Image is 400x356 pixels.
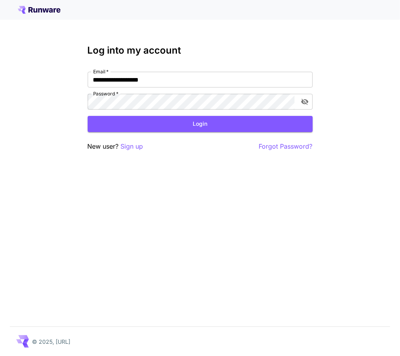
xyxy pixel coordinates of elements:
button: Sign up [121,142,143,151]
button: toggle password visibility [298,95,312,109]
label: Email [93,68,109,75]
button: Forgot Password? [259,142,313,151]
label: Password [93,90,118,97]
p: New user? [88,142,143,151]
button: Login [88,116,313,132]
p: © 2025, [URL] [32,337,70,346]
h3: Log into my account [88,45,313,56]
